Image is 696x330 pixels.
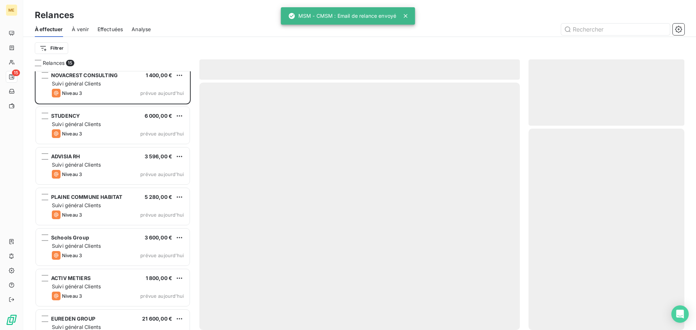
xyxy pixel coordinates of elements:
span: STUDENCY [51,113,80,119]
span: Suivi général Clients [52,283,101,289]
span: NOVACREST CONSULTING [51,72,118,78]
span: À effectuer [35,26,63,33]
span: Niveau 3 [62,252,82,258]
span: Suivi général Clients [52,324,101,330]
span: 21 600,00 € [142,316,172,322]
span: Niveau 3 [62,293,82,299]
span: Suivi général Clients [52,162,101,168]
span: 3 596,00 € [145,153,173,159]
span: Effectuées [98,26,123,33]
span: prévue aujourd’hui [140,252,184,258]
span: 15 [66,60,74,66]
span: Niveau 3 [62,90,82,96]
span: Analyse [132,26,151,33]
div: ME [6,4,17,16]
div: grid [35,71,191,330]
h3: Relances [35,9,74,22]
span: 6 000,00 € [145,113,173,119]
span: prévue aujourd’hui [140,131,184,137]
span: Relances [43,59,65,67]
input: Rechercher [561,24,670,35]
span: 3 600,00 € [145,234,173,241]
span: Suivi général Clients [52,202,101,208]
span: ACTIV METIERS [51,275,91,281]
span: 1 800,00 € [146,275,173,281]
span: Niveau 3 [62,131,82,137]
button: Filtrer [35,42,68,54]
span: prévue aujourd’hui [140,171,184,177]
span: prévue aujourd’hui [140,212,184,218]
span: Schools Group [51,234,89,241]
span: Niveau 3 [62,212,82,218]
span: Suivi général Clients [52,243,101,249]
span: ADVISIA RH [51,153,80,159]
span: À venir [72,26,89,33]
span: 15 [12,70,20,76]
span: Suivi général Clients [52,121,101,127]
span: Niveau 3 [62,171,82,177]
span: prévue aujourd’hui [140,90,184,96]
div: Open Intercom Messenger [671,305,689,323]
span: 1 400,00 € [146,72,173,78]
span: Suivi général Clients [52,80,101,87]
span: 5 280,00 € [145,194,173,200]
div: MSM - CMSM : Email de relance envoyé [288,9,396,22]
span: PLAINE COMMUNE HABITAT [51,194,122,200]
img: Logo LeanPay [6,314,17,326]
span: prévue aujourd’hui [140,293,184,299]
span: EUREDEN GROUP [51,316,95,322]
